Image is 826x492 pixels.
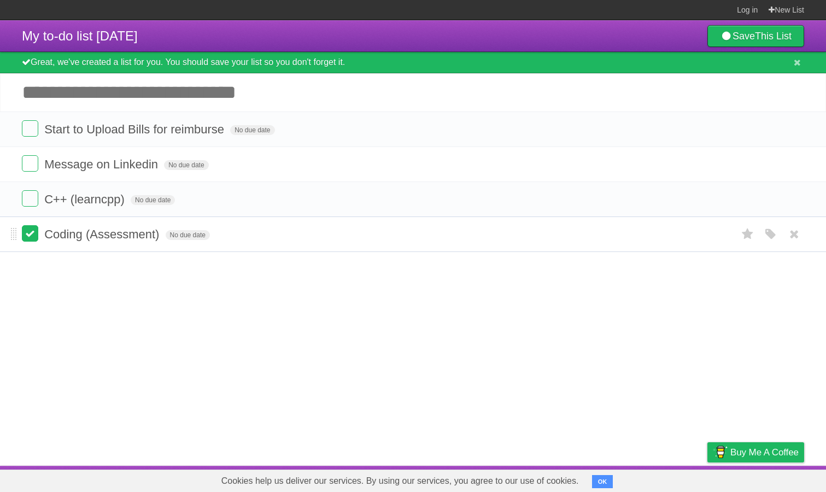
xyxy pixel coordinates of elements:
a: About [562,468,585,489]
a: Terms [656,468,680,489]
a: Developers [598,468,642,489]
a: Suggest a feature [735,468,804,489]
span: Message on Linkedin [44,157,161,171]
span: Buy me a coffee [730,443,799,462]
b: This List [755,31,792,42]
span: No due date [230,125,274,135]
a: Buy me a coffee [707,442,804,462]
img: Buy me a coffee [713,443,728,461]
a: Privacy [693,468,722,489]
label: Done [22,120,38,137]
label: Done [22,155,38,172]
label: Done [22,190,38,207]
span: No due date [164,160,208,170]
span: Start to Upload Bills for reimburse [44,122,227,136]
span: No due date [131,195,175,205]
button: OK [592,475,613,488]
span: C++ (learncpp) [44,192,127,206]
span: Coding (Assessment) [44,227,162,241]
span: Cookies help us deliver our services. By using our services, you agree to our use of cookies. [210,470,590,492]
label: Star task [737,225,758,243]
span: No due date [166,230,210,240]
label: Done [22,225,38,242]
span: My to-do list [DATE] [22,28,138,43]
a: SaveThis List [707,25,804,47]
